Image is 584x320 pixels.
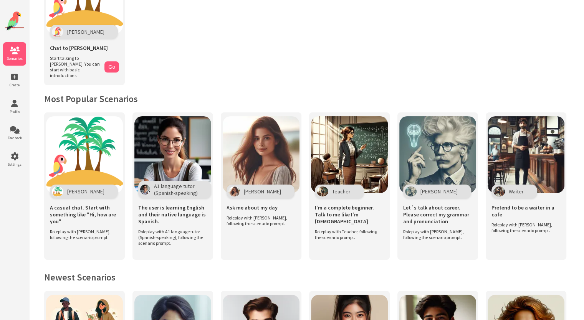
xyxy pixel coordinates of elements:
button: Go [104,61,119,73]
span: Roleplay with [PERSON_NAME], following the scenario prompt. [227,215,292,226]
img: Scenario Image [134,116,211,193]
span: A1 language tutor (Spanish-speaking) [154,183,198,196]
img: Scenario Image [46,116,123,193]
img: Scenario Image [311,116,388,193]
span: Feedback [3,135,26,140]
span: The user is learning English and their native language is Spanish. [138,204,207,225]
span: Profile [3,109,26,114]
span: Let´s talk about career. Please correct my grammar and pronunciation [403,204,472,225]
img: Character [140,185,150,195]
span: [PERSON_NAME] [420,188,458,195]
span: Ask me about my day [227,204,278,211]
span: Roleplay with A1 language tutor (Spanish-speaking), following the scenario prompt. [138,229,203,246]
span: Start talking to [PERSON_NAME]. You can start with basic introductions. [50,55,101,78]
span: Create [3,82,26,87]
span: Teacher [332,188,351,195]
span: I'm a complete beginner. Talk to me like I'm [DEMOGRAPHIC_DATA] [315,204,384,225]
img: Character [228,186,240,196]
h2: Most Popular Scenarios [44,93,569,105]
span: [PERSON_NAME] [244,188,281,195]
img: Polly [52,27,63,37]
img: Character [493,186,505,196]
img: Character [405,186,417,196]
img: Scenario Image [223,116,299,193]
span: Waiter [509,188,524,195]
img: Scenario Image [399,116,476,193]
span: Roleplay with Teacher, following the scenario prompt. [315,229,380,240]
h2: Newest Scenarios [44,271,569,283]
span: Roleplay with [PERSON_NAME], following the scenario prompt. [491,222,557,233]
span: Chat to [PERSON_NAME] [50,45,108,51]
img: Scenario Image [488,116,564,193]
span: Settings [3,162,26,167]
span: [PERSON_NAME] [67,188,104,195]
span: Pretend to be a waiter in a cafe [491,204,561,218]
img: Character [52,186,63,196]
span: A casual chat. Start with something like "Hi, how are you" [50,204,119,225]
span: Scenarios [3,56,26,61]
span: [PERSON_NAME] [67,28,104,35]
span: Roleplay with [PERSON_NAME], following the scenario prompt. [50,229,115,240]
img: Website Logo [5,12,24,31]
img: Character [317,186,328,196]
span: Roleplay with [PERSON_NAME], following the scenario prompt. [403,229,468,240]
